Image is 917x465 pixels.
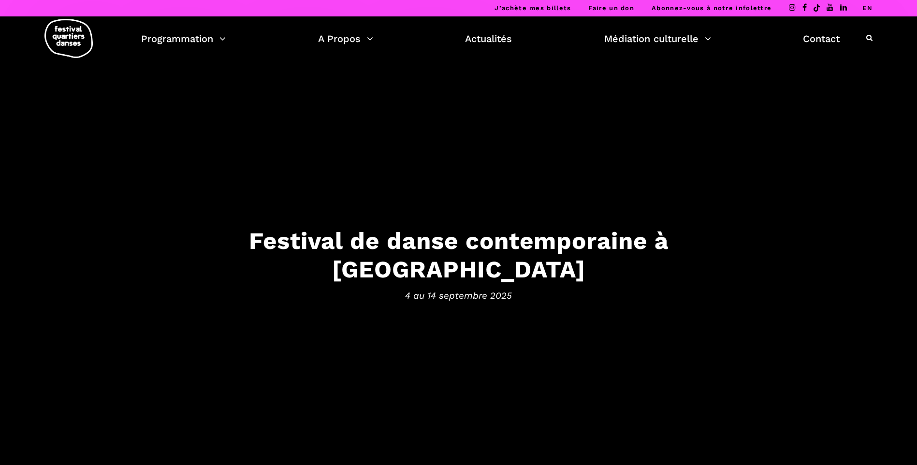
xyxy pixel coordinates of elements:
[652,4,771,12] a: Abonnez-vous à notre infolettre
[862,4,873,12] a: EN
[604,30,711,47] a: Médiation culturelle
[318,30,373,47] a: A Propos
[159,288,758,303] span: 4 au 14 septembre 2025
[141,30,226,47] a: Programmation
[44,19,93,58] img: logo-fqd-med
[159,227,758,284] h3: Festival de danse contemporaine à [GEOGRAPHIC_DATA]
[588,4,634,12] a: Faire un don
[495,4,571,12] a: J’achète mes billets
[465,30,512,47] a: Actualités
[803,30,840,47] a: Contact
